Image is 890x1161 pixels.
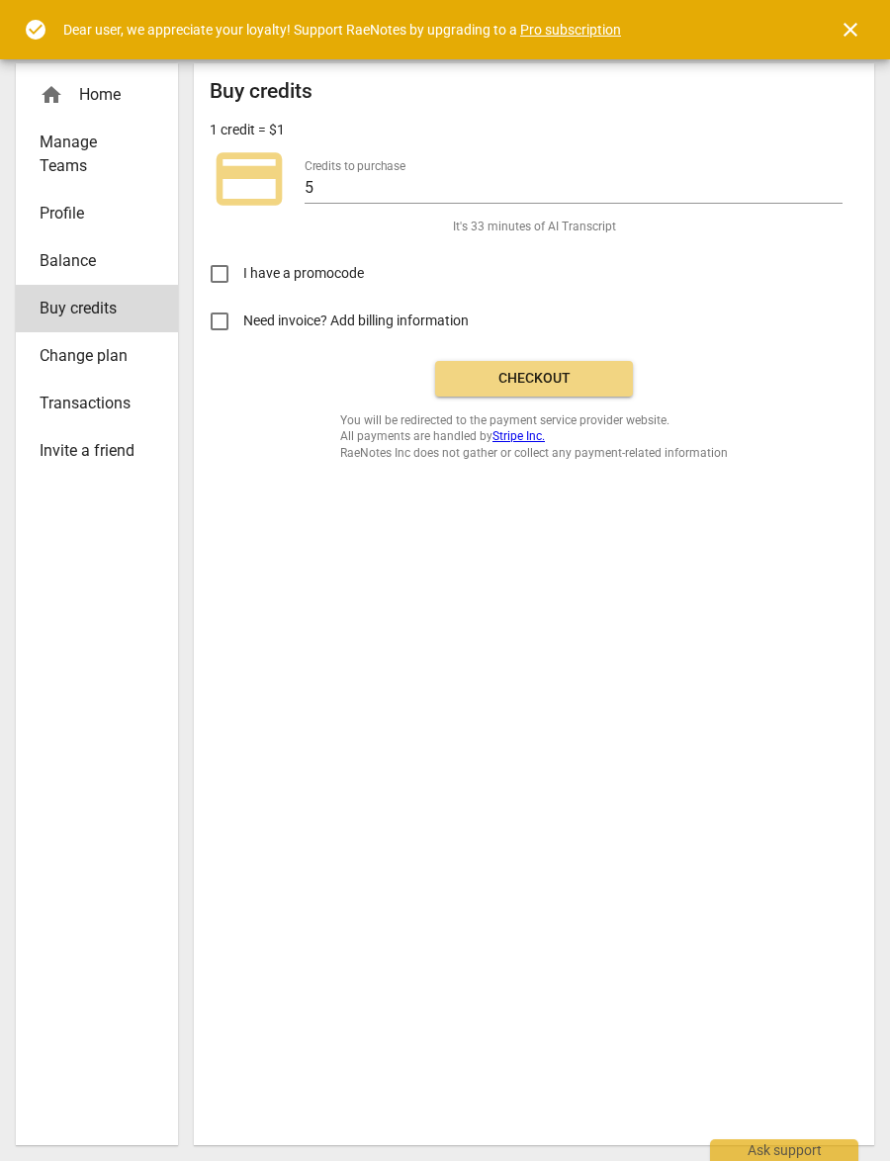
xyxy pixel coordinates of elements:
span: check_circle [24,18,47,42]
span: I have a promocode [243,263,364,284]
p: 1 credit = $1 [210,120,285,140]
a: Balance [16,237,178,285]
a: Profile [16,190,178,237]
span: Transactions [40,392,138,415]
label: Credits to purchase [305,160,405,172]
span: Need invoice? Add billing information [243,311,472,331]
button: Close [827,6,874,53]
span: You will be redirected to the payment service provider website. All payments are handled by RaeNo... [340,412,728,462]
span: close [839,18,862,42]
span: Change plan [40,344,138,368]
div: Dear user, we appreciate your loyalty! Support RaeNotes by upgrading to a [63,20,621,41]
h2: Buy credits [210,79,312,104]
div: Home [16,71,178,119]
span: home [40,83,63,107]
span: Balance [40,249,138,273]
span: Checkout [451,369,617,389]
button: Checkout [435,361,633,397]
span: Invite a friend [40,439,138,463]
div: Home [40,83,138,107]
a: Manage Teams [16,119,178,190]
span: Profile [40,202,138,225]
span: Buy credits [40,297,138,320]
a: Transactions [16,380,178,427]
a: Stripe Inc. [492,429,545,443]
a: Change plan [16,332,178,380]
span: It's 33 minutes of AI Transcript [453,219,616,235]
div: Ask support [710,1139,858,1161]
span: Manage Teams [40,131,138,178]
span: credit_card [210,139,289,219]
a: Invite a friend [16,427,178,475]
a: Buy credits [16,285,178,332]
a: Pro subscription [520,22,621,38]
